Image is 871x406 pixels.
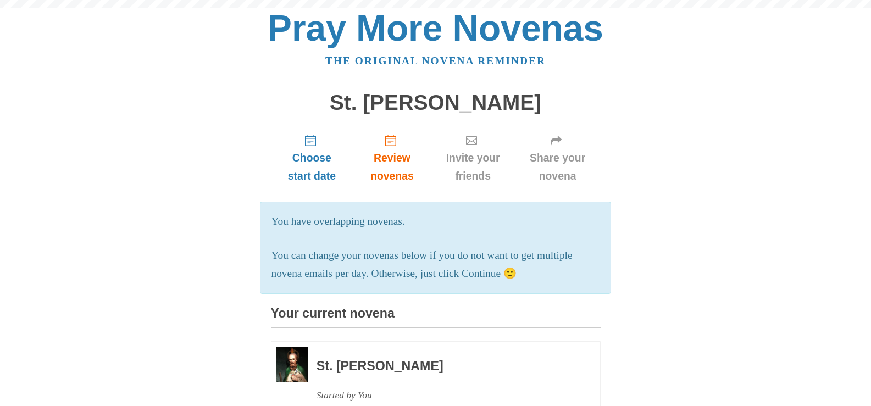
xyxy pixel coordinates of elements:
a: The original novena reminder [325,55,546,66]
a: Share your novena [515,125,601,191]
a: Choose start date [271,125,353,191]
img: Novena image [276,347,308,381]
h1: St. [PERSON_NAME] [271,91,601,115]
span: Review novenas [364,149,420,185]
h3: Your current novena [271,307,601,328]
a: Pray More Novenas [268,8,603,48]
h3: St. [PERSON_NAME] [317,359,570,374]
div: Started by You [317,386,570,404]
span: Choose start date [282,149,342,185]
a: Review novenas [353,125,431,191]
a: Invite your friends [431,125,515,191]
span: Invite your friends [442,149,504,185]
span: Share your novena [526,149,590,185]
p: You can change your novenas below if you do not want to get multiple novena emails per day. Other... [271,247,600,283]
p: You have overlapping novenas. [271,213,600,231]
